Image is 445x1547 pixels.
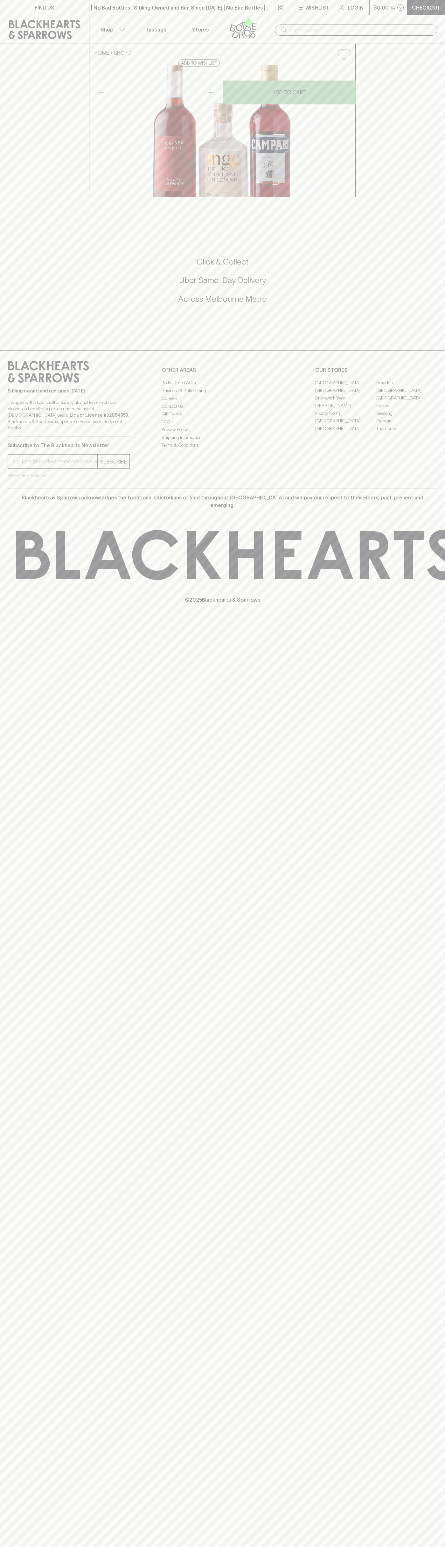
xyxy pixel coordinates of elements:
p: It is against the law to sell or supply alcohol to, or to obtain alcohol on behalf of a person un... [8,399,130,431]
a: [GEOGRAPHIC_DATA] [376,394,437,402]
a: Thornbury [376,425,437,432]
button: Add to wishlist [335,46,353,63]
p: ADD TO CART [272,88,306,96]
p: Subscribe to The Blackhearts Newsletter [8,441,130,449]
p: $0.00 [373,4,389,11]
h5: Click & Collect [8,257,437,267]
a: Geelong [376,409,437,417]
a: Fitzroy [376,402,437,409]
p: Tastings [146,26,166,33]
p: OTHER AREAS [162,366,284,374]
a: Tastings [134,15,178,44]
a: Careers [162,395,284,402]
a: Fitzroy North [315,409,376,417]
div: Call to action block [8,231,437,338]
a: HOME [94,50,109,56]
p: FIND US [35,4,54,11]
button: ADD TO CART [223,81,356,104]
button: SUBSCRIBE [98,455,129,468]
a: FAQ's [162,418,284,426]
p: We will never spam you [8,472,130,478]
input: e.g. jane@blackheartsandsparrows.com.au [13,456,97,467]
a: [GEOGRAPHIC_DATA] [315,425,376,432]
img: 32078.png [89,65,355,197]
a: Stores [178,15,223,44]
a: Business & Bulk Gifting [162,387,284,394]
p: Login [348,4,364,11]
a: [GEOGRAPHIC_DATA] [315,417,376,425]
a: [GEOGRAPHIC_DATA] [376,386,437,394]
p: Wishlist [305,4,330,11]
a: Brunswick West [315,394,376,402]
a: [GEOGRAPHIC_DATA] [315,379,376,386]
a: Terms & Conditions [162,441,284,449]
button: Add to wishlist [178,59,220,67]
h5: Across Melbourne Metro [8,294,437,304]
input: Try "Pinot noir" [290,25,432,35]
a: Contact Us [162,402,284,410]
a: Braddon [376,379,437,386]
button: Shop [89,15,134,44]
a: SHOP [114,50,128,56]
a: [PERSON_NAME] [315,402,376,409]
a: [GEOGRAPHIC_DATA] [315,386,376,394]
h5: Uber Same-Day Delivery [8,275,437,286]
strong: Liquor License #32064953 [70,413,128,418]
p: Blackhearts & Sparrows acknowledges the traditional Custodians of land throughout [GEOGRAPHIC_DAT... [12,494,433,509]
p: 0 [399,6,402,9]
a: Shipping Information [162,434,284,441]
a: Prahran [376,417,437,425]
p: Shop [101,26,113,33]
a: Privacy Policy [162,426,284,434]
p: SUBSCRIBE [100,458,127,465]
p: Stores [192,26,209,33]
a: Gift Cards [162,410,284,418]
p: OUR STORES [315,366,437,374]
p: Sibling owned and run since [DATE] [8,388,130,394]
a: Bottle Drop FAQ's [162,379,284,387]
p: Checkout [412,4,441,11]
